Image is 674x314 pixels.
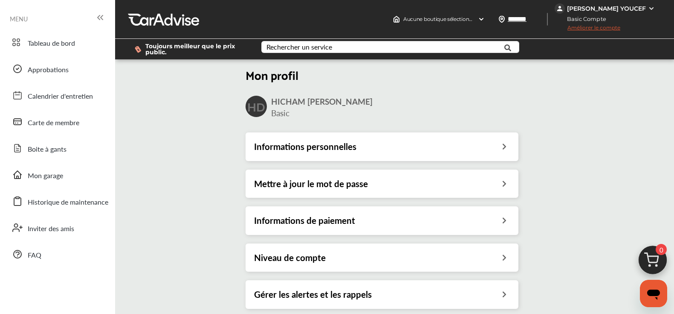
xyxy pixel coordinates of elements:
[567,5,646,12] div: [PERSON_NAME] YOUCEF
[555,3,565,14] img: jVpblrzwTbfkPYzPPzSLxeg0AAAAASUVORK5CYII=
[403,16,474,23] span: Aucune boutique sélectionnée
[8,164,107,186] a: Mon garage
[28,65,69,76] span: Approbations
[28,170,63,182] span: Mon garage
[648,5,655,12] img: WGsFRI8htEPBVLJbROoPRyZpYNWhNONpIPPETTm6eUC0GeLEiAAAAAElFTkSuQmCC
[266,44,332,50] div: Rechercher un service
[271,96,373,107] span: HICHAM [PERSON_NAME]
[28,38,75,49] span: Tableau de bord
[640,280,667,307] iframe: Button to launch messaging window
[555,24,620,35] span: Améliorer le compte
[498,16,505,23] img: location_vector.a44bc228.svg
[247,99,265,114] h2: HD
[145,43,248,55] span: Toujours meilleur que le prix public.
[28,91,93,102] span: Calendrier d'entretien
[246,67,518,82] h2: Mon profil
[656,244,667,255] span: 0
[28,197,108,208] span: Historique de maintenance
[8,243,107,265] a: FAQ
[393,16,400,23] img: header-home-logo.8d720a4f.svg
[8,217,107,239] a: Inviter des amis
[8,84,107,106] a: Calendrier d'entretien
[8,31,107,53] a: Tableau de bord
[28,223,74,235] span: Inviter des amis
[135,46,141,53] img: dollor_label_vector.a70140d1.svg
[8,58,107,80] a: Approbations
[271,107,289,119] span: Basic
[632,242,673,283] img: cart_icon.3d0951e8.svg
[28,144,67,155] span: Boite à gants
[478,16,485,23] img: header-down-arrow.9dd2ce7d.svg
[28,250,41,261] span: FAQ
[254,252,326,263] h3: Niveau de compte
[8,137,107,159] a: Boite à gants
[547,13,548,26] img: header-divider.bc55588e.svg
[254,289,372,300] h3: Gérer les alertes et les rappels
[8,111,107,133] a: Carte de membre
[254,141,356,152] h3: Informations personnelles
[254,178,368,189] h3: Mettre à jour le mot de passe
[8,190,107,212] a: Historique de maintenance
[28,117,79,129] span: Carte de membre
[555,15,613,23] span: Basic Compte
[10,15,28,22] span: MENU
[254,215,355,226] h3: Informations de paiement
